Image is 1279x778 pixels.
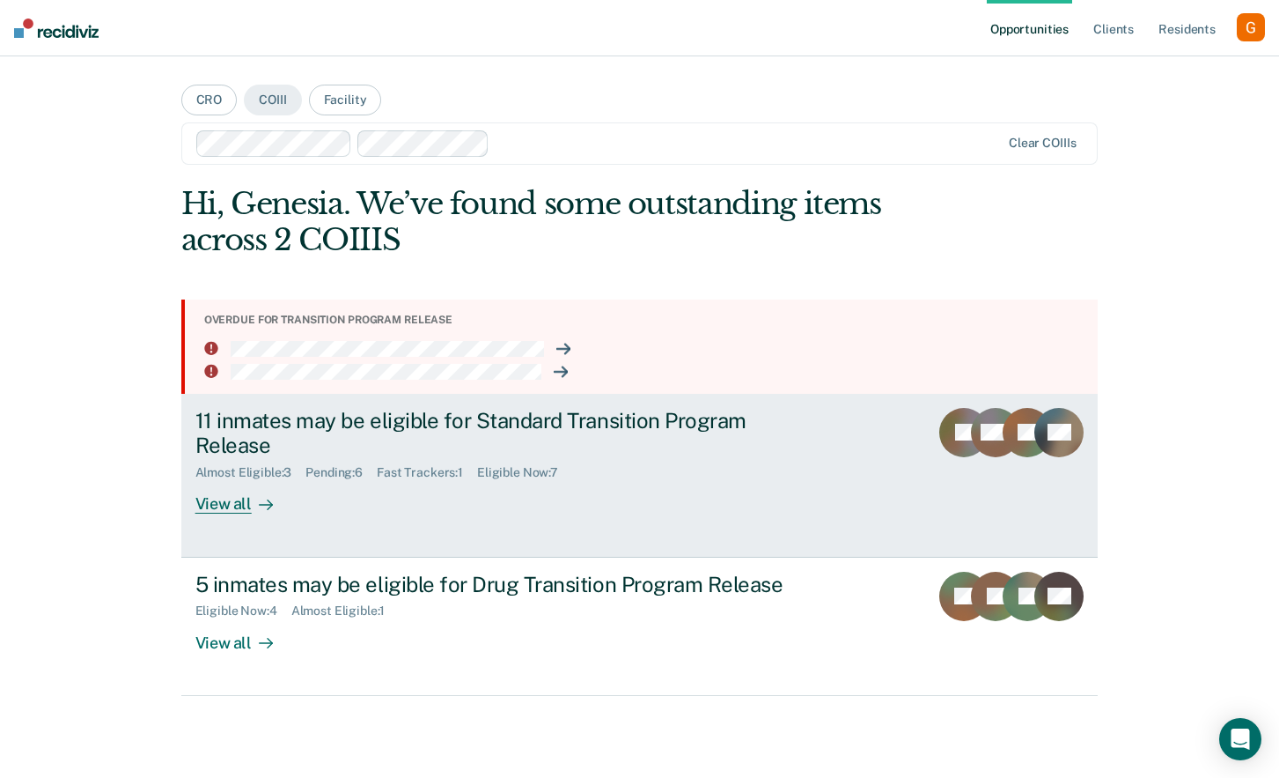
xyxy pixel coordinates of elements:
div: Overdue for transition program release [204,314,1084,326]
button: Facility [309,85,382,115]
div: Eligible Now : 4 [195,604,291,619]
div: Eligible Now : 7 [477,465,572,480]
img: Recidiviz [14,19,99,38]
div: Fast Trackers : 1 [377,465,477,480]
button: COIII [244,85,301,115]
div: Open Intercom Messenger [1219,718,1261,760]
a: 11 inmates may be eligible for Standard Transition Program ReleaseAlmost Eligible:3Pending:6Fast ... [181,394,1099,558]
div: 11 inmates may be eligible for Standard Transition Program Release [195,408,813,459]
div: Almost Eligible : 1 [291,604,400,619]
div: Clear COIIIs [1009,136,1076,151]
div: Almost Eligible : 3 [195,465,306,480]
div: View all [195,480,294,515]
button: CRO [181,85,238,115]
div: View all [195,619,294,653]
div: Pending : 6 [305,465,377,480]
a: 5 inmates may be eligible for Drug Transition Program ReleaseEligible Now:4Almost Eligible:1View all [181,558,1099,696]
div: Hi, Genesia. We’ve found some outstanding items across 2 COIIIS [181,186,915,258]
div: 5 inmates may be eligible for Drug Transition Program Release [195,572,813,597]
